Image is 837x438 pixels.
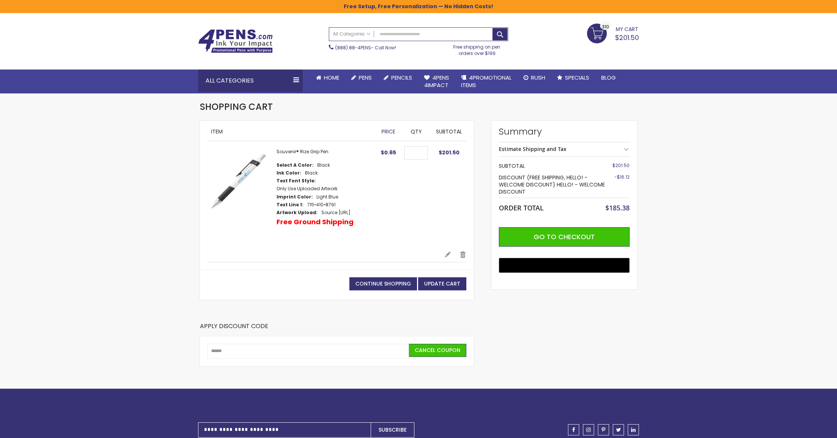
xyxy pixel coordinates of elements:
[310,70,345,86] a: Home
[418,70,455,94] a: 4Pens4impact
[307,202,336,208] dd: 715•410•8791
[277,178,316,184] dt: Text Font Style
[499,174,587,188] span: Discount (FREE SHIPPING, HELLO! - WELCOME DISCOUNT)
[324,74,339,81] span: Home
[461,74,512,89] span: 4PROMOTIONAL ITEMS
[379,426,407,434] span: Subscribe
[198,29,273,53] img: 4Pens Custom Pens and Promotional Products
[329,28,374,40] a: All Categories
[583,424,594,435] a: instagram
[305,170,318,176] dd: Black
[382,128,395,135] span: Price
[391,74,412,81] span: Pencils
[349,277,417,290] a: Continue Shopping
[321,209,350,216] a: Source [URL]
[335,44,371,51] a: (888) 88-4PENS
[277,194,313,200] dt: Imprint Color
[415,346,460,354] span: Cancel Coupon
[316,194,338,200] dd: Light Blue
[198,70,303,92] div: All Categories
[446,41,509,56] div: Free shipping on pen orders over $199
[439,149,460,156] span: $201.50
[499,181,605,195] span: HELLO! - WELCOME DISCOUNT
[605,203,630,212] span: $185.38
[551,70,595,86] a: Specials
[455,70,518,94] a: 4PROMOTIONALITEMS
[436,128,462,135] span: Subtotal
[359,74,372,81] span: Pens
[598,424,609,435] a: pinterest
[200,322,268,336] strong: Apply Discount Code
[587,24,639,42] a: $201.50 310
[531,74,545,81] span: Rush
[612,162,630,169] span: $201.50
[317,162,330,168] dd: Black
[499,160,605,172] th: Subtotal
[207,149,277,244] a: Souvenir® Rize Grip Pen-Black
[277,218,353,226] p: Free Ground Shipping
[207,149,269,210] img: Souvenir® Rize Grip Pen-Black
[371,422,414,438] button: Subscribe
[602,23,609,30] span: 310
[613,424,624,435] a: twitter
[277,162,314,168] dt: Select A Color
[381,149,396,156] span: $0.65
[518,70,551,86] a: Rush
[616,427,621,432] span: twitter
[499,202,544,212] strong: Order Total
[424,74,449,89] span: 4Pens 4impact
[499,258,630,273] button: Buy with GPay
[277,170,301,176] dt: Ink Color
[595,70,622,86] a: Blog
[211,128,223,135] span: Item
[602,427,605,432] span: pinterest
[631,427,636,432] span: linkedin
[601,74,616,81] span: Blog
[277,148,328,155] a: Souvenir® Rize Grip Pen
[355,280,411,287] span: Continue Shopping
[565,74,589,81] span: Specials
[277,210,318,216] dt: Artwork Upload
[614,174,630,180] span: -$16.12
[586,427,591,432] span: instagram
[411,128,422,135] span: Qty
[568,424,579,435] a: facebook
[534,232,595,241] span: Go to Checkout
[200,101,273,113] span: Shopping Cart
[277,186,337,192] dd: Only Use Uploaded Artwork
[499,145,566,152] strong: Estimate Shipping and Tax
[277,202,303,208] dt: Text Line 1
[418,277,466,290] button: Update Cart
[345,70,378,86] a: Pens
[424,280,460,287] span: Update Cart
[499,227,630,247] button: Go to Checkout
[572,427,575,432] span: facebook
[333,31,370,37] span: All Categories
[615,33,639,42] span: $201.50
[335,44,396,51] span: - Call Now!
[628,424,639,435] a: linkedin
[409,344,466,357] button: Cancel Coupon
[378,70,418,86] a: Pencils
[499,126,630,138] strong: Summary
